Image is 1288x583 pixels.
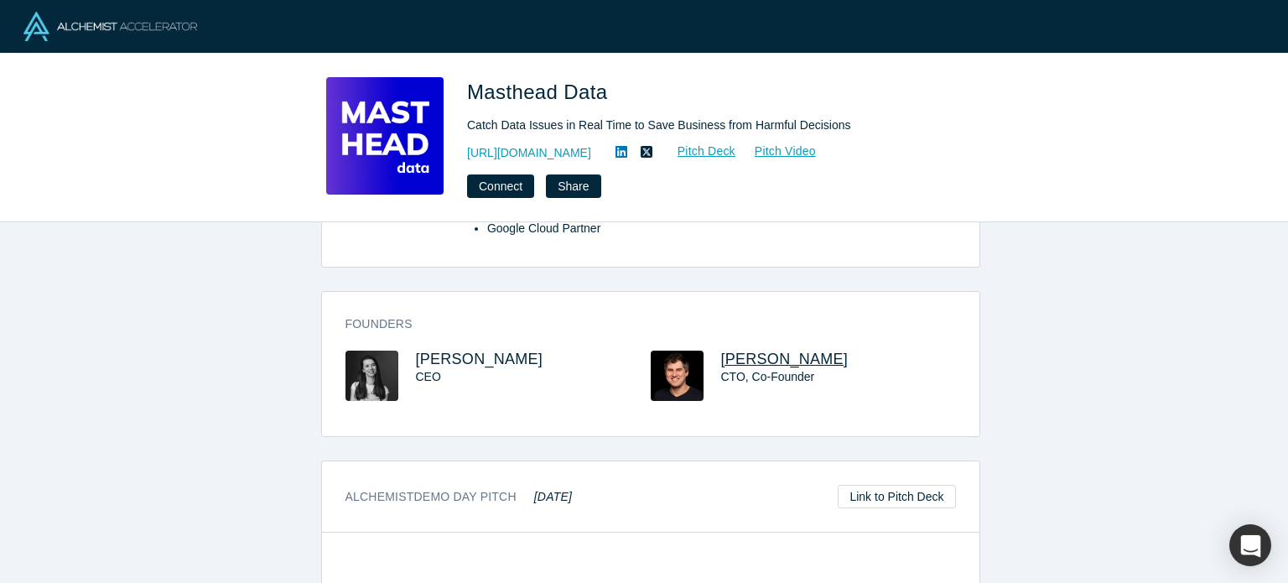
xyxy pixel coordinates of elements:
[736,142,817,161] a: Pitch Video
[416,351,543,367] a: [PERSON_NAME]
[467,81,613,103] span: Masthead Data
[651,351,704,401] img: Sergey Tkachov's Profile Image
[838,485,955,508] a: Link to Pitch Deck
[345,488,573,506] h3: Alchemist Demo Day Pitch
[721,370,815,383] span: CTO, Co-Founder
[659,142,736,161] a: Pitch Deck
[487,220,956,237] li: Google Cloud Partner
[546,174,600,198] button: Share
[467,117,937,134] div: Catch Data Issues in Real Time to Save Business from Harmful Decisions
[345,351,398,401] img: Yuliia Tkachova's Profile Image
[467,144,591,162] a: [URL][DOMAIN_NAME]
[326,77,444,195] img: Masthead Data's Logo
[416,370,441,383] span: CEO
[467,174,534,198] button: Connect
[345,315,932,333] h3: Founders
[534,490,572,503] em: [DATE]
[721,351,849,367] a: [PERSON_NAME]
[23,12,197,41] img: Alchemist Logo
